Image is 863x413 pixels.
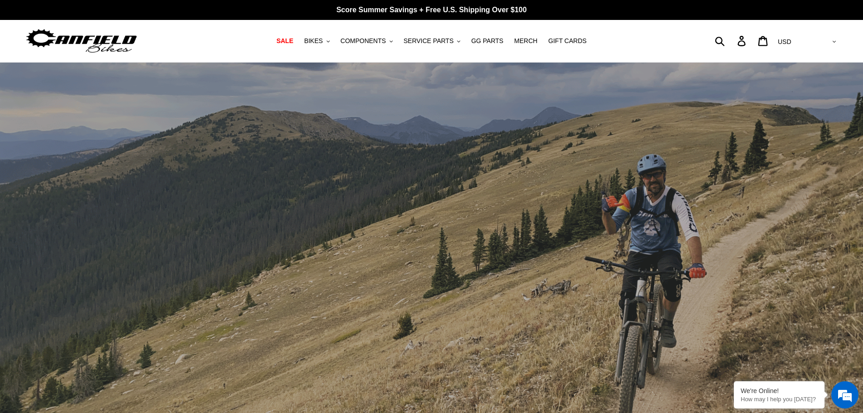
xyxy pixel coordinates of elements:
[467,35,508,47] a: GG PARTS
[276,37,293,45] span: SALE
[25,27,138,55] img: Canfield Bikes
[741,396,818,403] p: How may I help you today?
[514,37,537,45] span: MERCH
[741,387,818,394] div: We're Online!
[404,37,453,45] span: SERVICE PARTS
[336,35,397,47] button: COMPONENTS
[471,37,503,45] span: GG PARTS
[304,37,323,45] span: BIKES
[720,31,743,51] input: Search
[510,35,542,47] a: MERCH
[399,35,465,47] button: SERVICE PARTS
[299,35,334,47] button: BIKES
[341,37,386,45] span: COMPONENTS
[544,35,591,47] a: GIFT CARDS
[548,37,587,45] span: GIFT CARDS
[272,35,298,47] a: SALE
